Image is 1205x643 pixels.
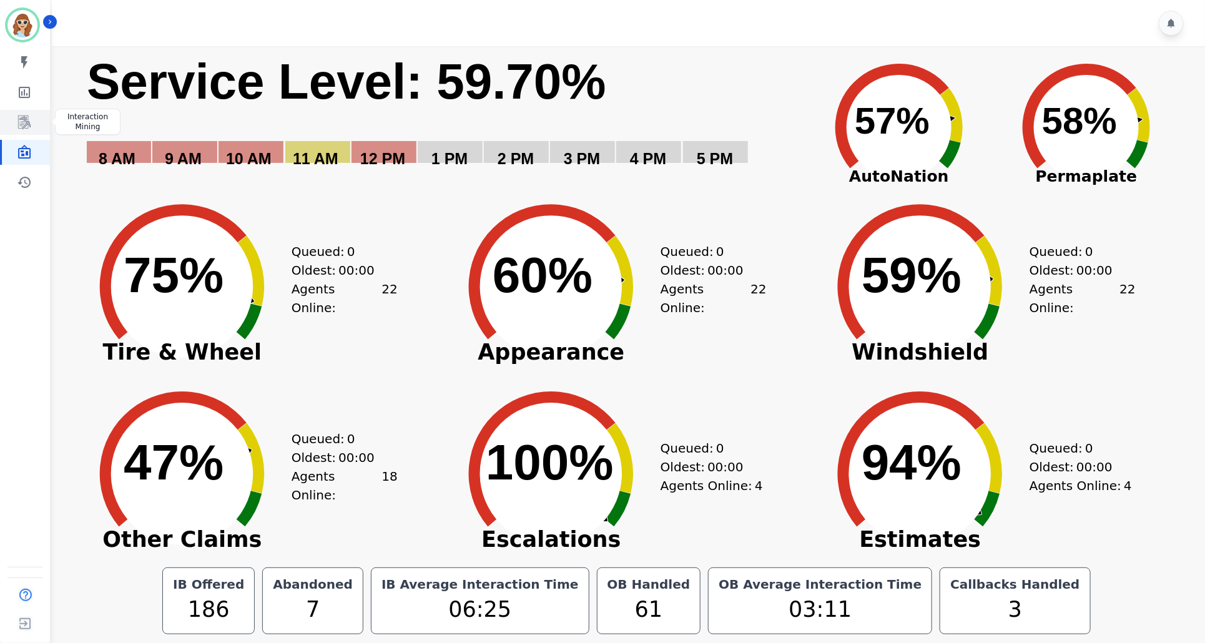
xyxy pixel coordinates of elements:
[661,476,767,495] div: Agents Online:
[347,429,355,448] span: 0
[292,242,385,261] div: Queued:
[1042,100,1117,142] text: 58%
[379,593,581,626] div: 06:25
[948,593,1082,626] div: 3
[697,150,733,167] text: 5 PM
[379,576,581,593] div: IB Average Interaction Time
[442,346,661,358] span: Appearance
[170,576,247,593] div: IB Offered
[292,429,385,448] div: Queued:
[442,533,661,546] span: Escalations
[716,242,724,261] span: 0
[1119,280,1135,317] span: 22
[73,346,292,358] span: Tire & Wheel
[805,165,993,189] span: AutoNation
[1085,439,1093,458] span: 0
[293,150,338,167] text: 11 AM
[347,242,355,261] span: 0
[270,593,355,626] div: 7
[498,150,534,167] text: 2 PM
[716,576,924,593] div: OB Average Interaction Time
[707,458,744,476] span: 00:00
[605,576,693,593] div: OB Handled
[431,150,468,167] text: 1 PM
[124,247,224,303] text: 75%
[270,576,355,593] div: Abandoned
[630,150,666,167] text: 4 PM
[86,51,803,185] svg: Service Level: 0%
[73,533,292,546] span: Other Claims
[661,261,754,280] div: Oldest:
[862,247,962,303] text: 59%
[292,467,398,504] div: Agents Online:
[1030,261,1123,280] div: Oldest:
[564,150,600,167] text: 3 PM
[7,10,37,40] img: Bordered avatar
[292,280,398,317] div: Agents Online:
[165,150,202,167] text: 9 AM
[1030,242,1123,261] div: Queued:
[292,261,385,280] div: Oldest:
[661,280,767,317] div: Agents Online:
[1030,458,1123,476] div: Oldest:
[381,280,397,317] span: 22
[1124,476,1132,495] span: 4
[170,593,247,626] div: 186
[99,150,135,167] text: 8 AM
[707,261,744,280] span: 00:00
[661,439,754,458] div: Queued:
[750,280,766,317] span: 22
[948,576,1082,593] div: Callbacks Handled
[226,150,272,167] text: 10 AM
[1030,476,1136,495] div: Agents Online:
[862,434,962,490] text: 94%
[661,458,754,476] div: Oldest:
[87,54,606,109] text: Service Level: 59.70%
[755,476,763,495] span: 4
[124,434,224,490] text: 47%
[338,261,375,280] span: 00:00
[716,593,924,626] div: 03:11
[811,346,1030,358] span: Windshield
[716,439,724,458] span: 0
[360,150,405,167] text: 12 PM
[338,448,375,467] span: 00:00
[605,593,693,626] div: 61
[1030,280,1136,317] div: Agents Online:
[1030,439,1123,458] div: Queued:
[1085,242,1093,261] span: 0
[381,467,397,504] span: 18
[811,533,1030,546] span: Estimates
[486,434,614,490] text: 100%
[1076,458,1113,476] span: 00:00
[493,247,593,303] text: 60%
[1076,261,1113,280] span: 00:00
[661,242,754,261] div: Queued:
[993,165,1180,189] span: Permaplate
[855,100,930,142] text: 57%
[292,448,385,467] div: Oldest:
